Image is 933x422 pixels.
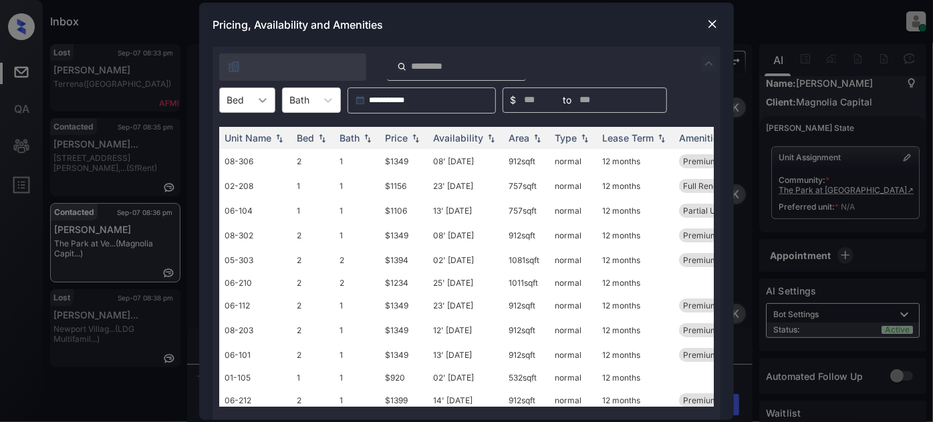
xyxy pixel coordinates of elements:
[361,133,374,142] img: sorting
[549,343,597,367] td: normal
[291,367,334,388] td: 1
[503,223,549,248] td: 912 sqft
[683,230,759,240] span: Premium Package...
[597,367,674,388] td: 12 months
[683,300,759,310] span: Premium Package...
[503,367,549,388] td: 532 sqft
[655,133,668,142] img: sorting
[509,132,529,144] div: Area
[340,132,360,144] div: Bath
[597,388,674,413] td: 12 months
[291,223,334,248] td: 2
[549,367,597,388] td: normal
[334,272,380,293] td: 2
[503,272,549,293] td: 1011 sqft
[334,248,380,272] td: 2
[409,133,422,142] img: sorting
[428,293,503,318] td: 23' [DATE]
[683,395,759,405] span: Premium Package...
[380,388,428,413] td: $1399
[334,293,380,318] td: 1
[683,156,759,166] span: Premium Package...
[334,149,380,174] td: 1
[334,388,380,413] td: 1
[597,272,674,293] td: 12 months
[380,367,428,388] td: $920
[380,149,428,174] td: $1349
[334,223,380,248] td: 1
[219,367,291,388] td: 01-105
[380,343,428,367] td: $1349
[597,248,674,272] td: 12 months
[503,174,549,198] td: 757 sqft
[597,343,674,367] td: 12 months
[549,248,597,272] td: normal
[219,388,291,413] td: 06-212
[273,133,286,142] img: sorting
[503,248,549,272] td: 1081 sqft
[380,293,428,318] td: $1349
[578,133,591,142] img: sorting
[549,174,597,198] td: normal
[291,318,334,343] td: 2
[549,198,597,223] td: normal
[503,343,549,367] td: 912 sqft
[503,198,549,223] td: 757 sqft
[380,248,428,272] td: $1394
[385,132,408,144] div: Price
[503,388,549,413] td: 912 sqft
[597,198,674,223] td: 12 months
[485,133,498,142] img: sorting
[549,272,597,293] td: normal
[291,343,334,367] td: 2
[291,293,334,318] td: 2
[549,318,597,343] td: normal
[219,198,291,223] td: 06-104
[679,132,724,144] div: Amenities
[428,223,503,248] td: 08' [DATE]
[428,198,503,223] td: 13' [DATE]
[428,318,503,343] td: 12' [DATE]
[597,174,674,198] td: 12 months
[549,293,597,318] td: normal
[683,181,747,191] span: Full Renovation...
[219,318,291,343] td: 08-203
[334,318,380,343] td: 1
[219,149,291,174] td: 08-306
[428,174,503,198] td: 23' [DATE]
[380,174,428,198] td: $1156
[549,388,597,413] td: normal
[199,3,734,47] div: Pricing, Availability and Amenities
[291,272,334,293] td: 2
[597,293,674,318] td: 12 months
[597,223,674,248] td: 12 months
[683,206,749,216] span: Partial Upgrade...
[503,318,549,343] td: 912 sqft
[219,272,291,293] td: 06-210
[597,318,674,343] td: 12 months
[225,132,271,144] div: Unit Name
[597,149,674,174] td: 12 months
[315,133,329,142] img: sorting
[428,343,503,367] td: 13' [DATE]
[428,149,503,174] td: 08' [DATE]
[334,198,380,223] td: 1
[683,255,759,265] span: Premium Package...
[397,61,407,73] img: icon-zuma
[334,174,380,198] td: 1
[683,325,759,335] span: Premium Package...
[219,248,291,272] td: 05-303
[555,132,577,144] div: Type
[219,223,291,248] td: 08-302
[380,318,428,343] td: $1349
[428,367,503,388] td: 02' [DATE]
[563,93,571,108] span: to
[334,343,380,367] td: 1
[219,293,291,318] td: 06-112
[503,149,549,174] td: 912 sqft
[531,133,544,142] img: sorting
[428,272,503,293] td: 25' [DATE]
[602,132,654,144] div: Lease Term
[291,198,334,223] td: 1
[706,17,719,31] img: close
